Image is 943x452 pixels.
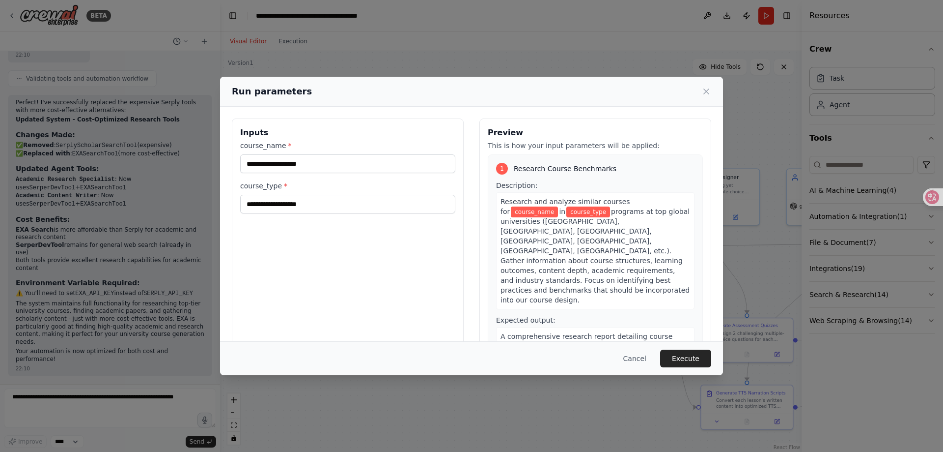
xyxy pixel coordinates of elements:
[496,316,555,324] span: Expected output:
[240,181,455,191] label: course_type
[496,163,508,175] div: 1
[496,181,537,189] span: Description:
[615,350,654,367] button: Cancel
[500,198,630,215] span: Research and analyze similar courses for
[500,332,681,390] span: A comprehensive research report detailing course benchmarks from elite universities, including co...
[488,141,703,151] p: This is how your input parameters will be applied:
[566,207,610,217] span: Variable: course_type
[240,141,455,151] label: course_name
[488,127,703,139] h3: Preview
[514,164,616,174] span: Research Course Benchmarks
[660,350,711,367] button: Execute
[232,85,312,98] h2: Run parameters
[240,127,455,139] h3: Inputs
[511,207,558,217] span: Variable: course_name
[559,208,565,215] span: in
